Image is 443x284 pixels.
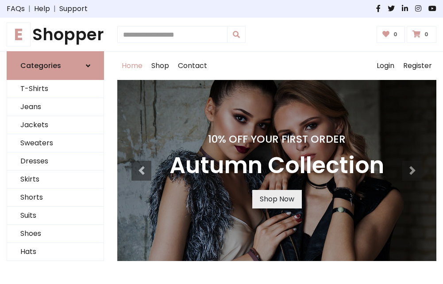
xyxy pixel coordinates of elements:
span: | [25,4,34,14]
a: Hats [7,243,104,261]
span: 0 [391,30,400,38]
a: Sweaters [7,134,104,152]
a: Shoes [7,225,104,243]
a: Contact [173,52,212,80]
a: Suits [7,207,104,225]
h3: Autumn Collection [169,152,384,179]
a: FAQs [7,4,25,14]
a: Home [117,52,147,80]
a: Register [399,52,436,80]
a: Jackets [7,116,104,134]
span: 0 [422,30,431,38]
a: Help [34,4,50,14]
a: Skirts [7,170,104,189]
a: Jeans [7,98,104,116]
a: 0 [407,26,436,43]
span: | [50,4,59,14]
h6: Categories [20,61,61,70]
a: Login [372,52,399,80]
a: Categories [7,51,104,80]
h4: 10% Off Your First Order [169,133,384,145]
h1: Shopper [7,25,104,44]
a: T-Shirts [7,80,104,98]
a: Shorts [7,189,104,207]
span: E [7,23,31,46]
a: EShopper [7,25,104,44]
a: Shop [147,52,173,80]
a: Shop Now [252,190,302,208]
a: Dresses [7,152,104,170]
a: 0 [377,26,405,43]
a: Support [59,4,88,14]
